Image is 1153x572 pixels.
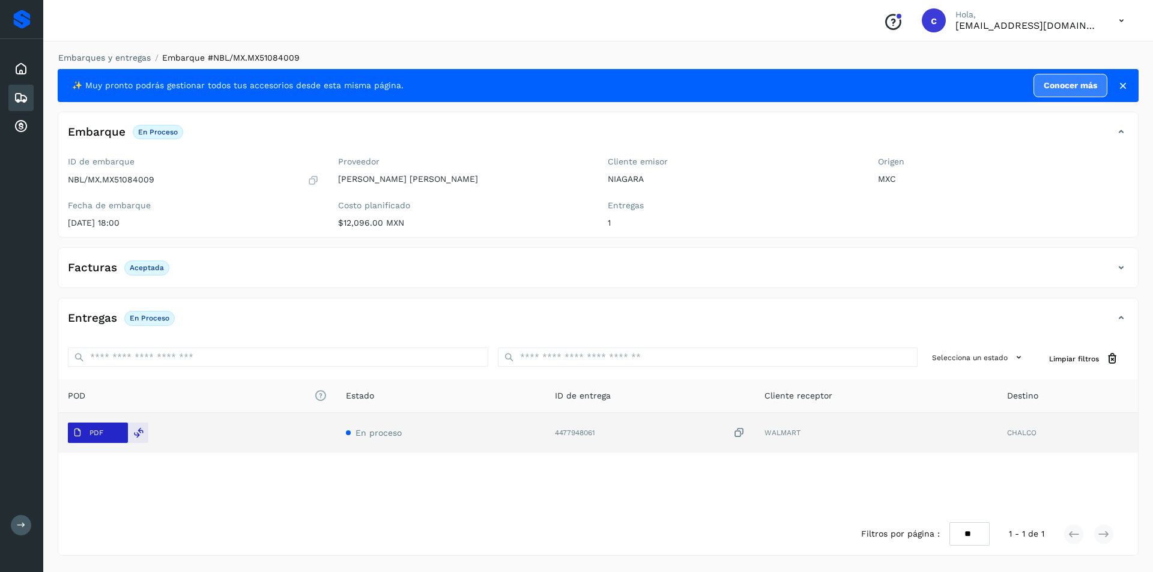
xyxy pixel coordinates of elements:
[555,427,745,439] div: 4477948061
[555,390,611,402] span: ID de entrega
[338,157,589,167] label: Proveedor
[764,390,832,402] span: Cliente receptor
[338,200,589,211] label: Costo planificado
[8,85,34,111] div: Embarques
[8,113,34,140] div: Cuentas por cobrar
[68,157,319,167] label: ID de embarque
[1040,348,1128,370] button: Limpiar filtros
[72,79,404,92] span: ✨ Muy pronto podrás gestionar todos tus accesorios desde esta misma página.
[58,52,1139,64] nav: breadcrumb
[68,218,319,228] p: [DATE] 18:00
[927,348,1030,367] button: Selecciona un estado
[128,423,148,443] div: Reemplazar POD
[955,10,1100,20] p: Hola,
[130,314,169,322] p: En proceso
[861,528,940,540] span: Filtros por página :
[58,122,1138,152] div: EmbarqueEn proceso
[346,390,374,402] span: Estado
[130,263,164,272] p: Aceptada
[68,125,126,139] h4: Embarque
[68,261,117,275] h4: Facturas
[608,157,859,167] label: Cliente emisor
[58,308,1138,338] div: EntregasEn proceso
[1009,528,1044,540] span: 1 - 1 de 1
[68,312,117,325] h4: Entregas
[338,218,589,228] p: $12,096.00 MXN
[997,413,1138,453] td: CHALCO
[68,200,319,211] label: Fecha de embarque
[89,429,103,437] p: PDF
[338,174,589,184] p: [PERSON_NAME] [PERSON_NAME]
[878,157,1129,167] label: Origen
[1049,354,1099,364] span: Limpiar filtros
[162,53,300,62] span: Embarque #NBL/MX.MX51084009
[58,257,1138,288] div: FacturasAceptada
[878,174,1129,184] p: MXC
[58,53,151,62] a: Embarques y entregas
[608,200,859,211] label: Entregas
[955,20,1100,31] p: carlosvazqueztgc@gmail.com
[68,390,327,402] span: POD
[68,423,128,443] button: PDF
[356,428,402,438] span: En proceso
[138,128,178,136] p: En proceso
[8,56,34,82] div: Inicio
[1007,390,1038,402] span: Destino
[755,413,997,453] td: WALMART
[1033,74,1107,97] a: Conocer más
[68,175,154,185] p: NBL/MX.MX51084009
[608,218,859,228] p: 1
[608,174,859,184] p: NIAGARA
